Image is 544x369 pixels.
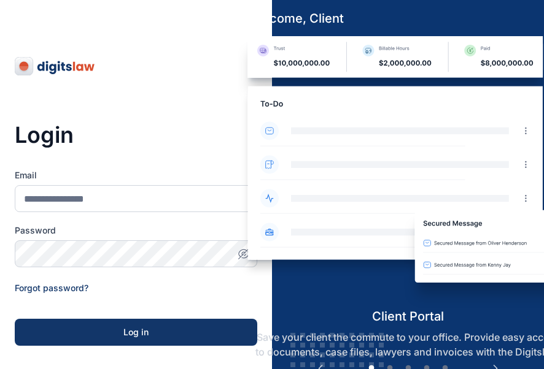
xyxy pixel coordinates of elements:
[34,326,238,338] div: Log in
[15,169,257,181] label: Email
[15,56,96,76] img: digitslaw-logo
[15,319,257,346] button: Log in
[15,283,88,293] a: Forgot password?
[15,123,257,147] h3: Login
[15,224,257,237] label: Password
